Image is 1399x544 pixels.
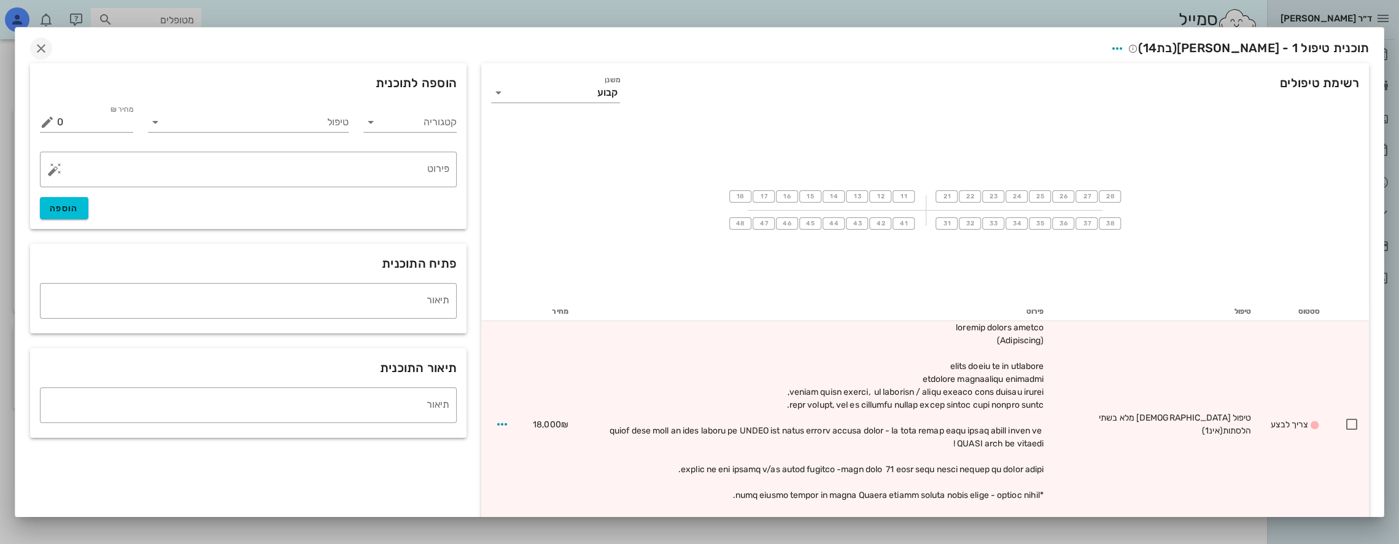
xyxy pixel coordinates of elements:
button: 47 [753,217,775,230]
span: 42 [875,220,885,227]
span: 36 [1058,220,1068,227]
button: מחיר ₪ appended action [40,115,55,130]
span: 14 [829,193,839,200]
span: 14 [1142,41,1157,55]
span: 13 [852,193,862,200]
div: משנןקבוע [491,83,620,103]
span: 28 [1105,193,1115,200]
button: 14 [823,190,845,203]
button: 23 [982,190,1004,203]
button: 34 [1006,217,1028,230]
button: 21 [936,190,958,203]
span: 25 [1035,193,1045,200]
span: (בת ) [1138,41,1177,55]
div: רשימת טיפולים [481,63,1369,117]
button: 13 [846,190,868,203]
button: 44 [823,217,845,230]
span: 26 [1058,193,1068,200]
button: 18 [729,190,751,203]
button: 37 [1075,217,1098,230]
span: 22 [965,193,975,200]
span: 45 [805,220,815,227]
span: 44 [829,220,839,227]
button: 38 [1099,217,1121,230]
button: 46 [776,217,798,230]
button: 26 [1052,190,1074,203]
button: 17 [753,190,775,203]
button: 48 [729,217,751,230]
span: 23 [988,193,998,200]
button: 11 [893,190,915,203]
span: 32 [965,220,975,227]
span: 47 [759,220,769,227]
button: 43 [846,217,868,230]
span: 31 [942,220,951,227]
span: 18,000₪ [533,419,568,430]
span: 46 [782,220,792,227]
button: 41 [893,217,915,230]
span: 38 [1105,220,1115,227]
button: 28 [1099,190,1121,203]
span: הוספה [50,203,79,214]
span: 35 [1035,220,1045,227]
button: הוספה [40,197,88,219]
button: 33 [982,217,1004,230]
span: תוכנית טיפול 1 - [PERSON_NAME] [1128,41,1369,55]
span: 18 [735,193,745,200]
button: 32 [959,217,981,230]
span: 27 [1082,193,1091,200]
span: 48 [735,220,745,227]
th: סטטוס [1261,301,1330,321]
button: 15 [799,190,821,203]
span: 17 [759,193,769,200]
label: משנן [605,76,620,85]
div: תיאור התוכנית [30,348,467,387]
label: מחיר ₪ [110,105,133,114]
button: 27 [1075,190,1098,203]
th: מחיר [523,301,578,321]
span: 24 [1012,193,1021,200]
button: 24 [1006,190,1028,203]
button: 42 [869,217,891,230]
span: 33 [988,220,998,227]
span: 12 [875,193,885,200]
span: 16 [782,193,792,200]
div: קבוע [597,87,618,98]
button: 36 [1052,217,1074,230]
button: 12 [869,190,891,203]
span: 41 [899,220,909,227]
th: פירוט [578,301,1053,321]
span: 21 [942,193,951,200]
span: 43 [852,220,862,227]
span: 34 [1012,220,1021,227]
span: (אינ1) [1202,425,1223,436]
button: 25 [1029,190,1051,203]
div: הוספה לתוכנית [30,63,467,103]
div: טיפול [DEMOGRAPHIC_DATA] מלא בשתי הלסתות [1063,411,1251,437]
button: 45 [799,217,821,230]
button: 35 [1029,217,1051,230]
span: 11 [899,193,909,200]
span: צריך לבצע [1271,419,1308,430]
th: טיפול [1053,301,1261,321]
span: 15 [805,193,815,200]
button: 31 [936,217,958,230]
button: 16 [776,190,798,203]
button: 22 [959,190,981,203]
span: 37 [1082,220,1091,227]
div: פתיח התוכנית [30,244,467,283]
